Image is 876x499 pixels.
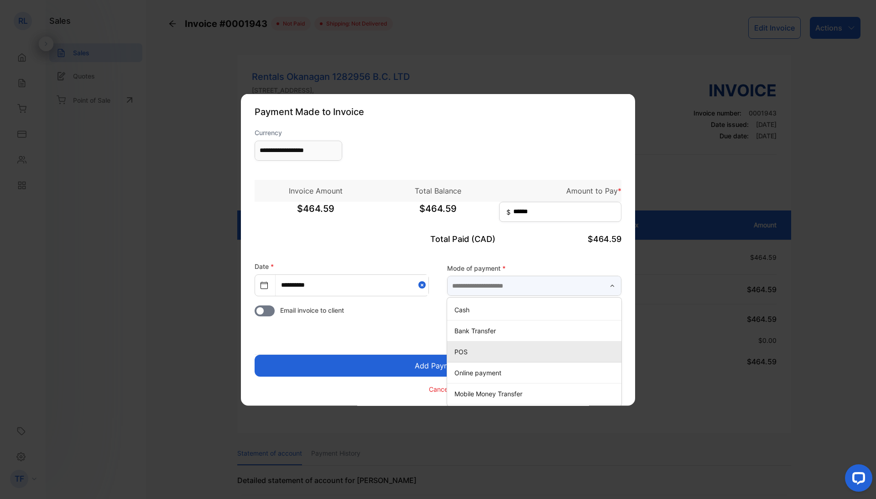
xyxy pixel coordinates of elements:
[255,354,621,376] button: Add Payment
[255,127,342,137] label: Currency
[499,185,621,196] p: Amount to Pay
[838,461,876,499] iframe: LiveChat chat widget
[255,262,274,270] label: Date
[255,105,621,118] p: Payment Made to Invoice
[454,347,618,357] p: POS
[454,326,618,336] p: Bank Transfer
[377,232,499,245] p: Total Paid (CAD)
[454,368,618,378] p: Online payment
[588,234,621,243] span: $464.59
[377,201,499,224] span: $464.59
[418,274,428,295] button: Close
[506,207,511,216] span: $
[429,384,449,394] p: Cancel
[447,263,621,273] label: Mode of payment
[454,305,618,315] p: Cash
[454,389,618,399] p: Mobile Money Transfer
[377,185,499,196] p: Total Balance
[280,305,344,315] span: Email invoice to client
[255,201,377,224] span: $464.59
[255,185,377,196] p: Invoice Amount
